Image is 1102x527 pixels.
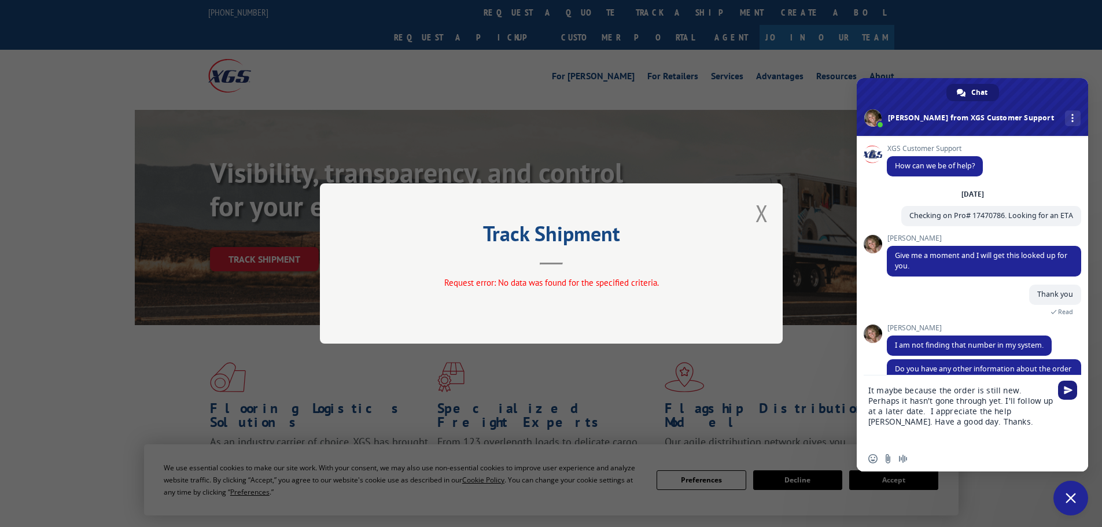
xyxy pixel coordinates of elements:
[868,454,878,463] span: Insert an emoji
[887,324,1052,332] span: [PERSON_NAME]
[755,198,768,229] button: Close modal
[883,454,893,463] span: Send a file
[887,234,1081,242] span: [PERSON_NAME]
[909,211,1073,220] span: Checking on Pro# 17470786. Looking for an ETA
[1058,308,1073,316] span: Read
[1053,481,1088,515] a: Close chat
[898,454,908,463] span: Audio message
[1037,289,1073,299] span: Thank you
[895,364,1071,384] span: Do you have any other information about the order that I can use to look it up with?
[946,84,999,101] a: Chat
[444,277,658,288] span: Request error: No data was found for the specified criteria.
[971,84,987,101] span: Chat
[961,191,984,198] div: [DATE]
[895,250,1067,271] span: Give me a moment and I will get this looked up for you.
[868,375,1053,446] textarea: Compose your message...
[895,161,975,171] span: How can we be of help?
[887,145,983,153] span: XGS Customer Support
[1058,381,1077,400] span: Send
[378,226,725,248] h2: Track Shipment
[895,340,1044,350] span: I am not finding that number in my system.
